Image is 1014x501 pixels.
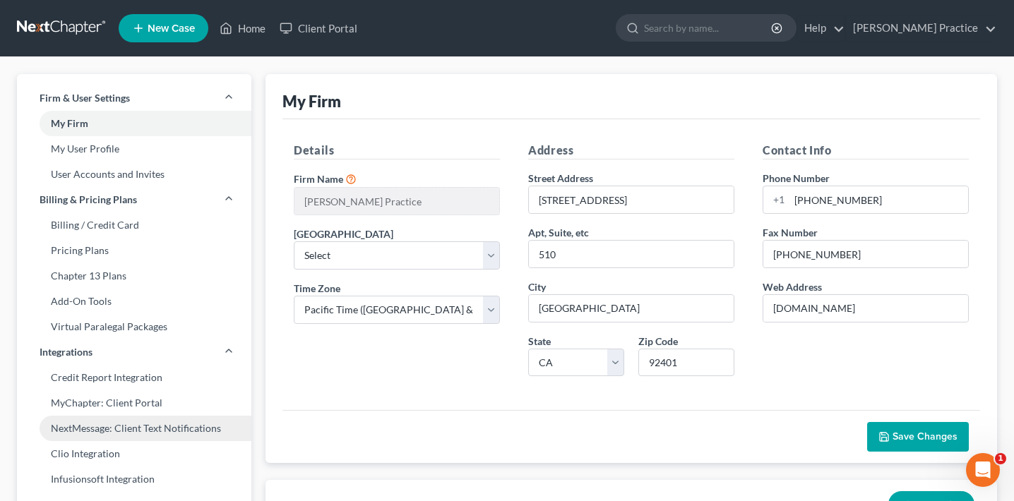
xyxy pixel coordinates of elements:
a: Add-On Tools [17,289,251,314]
h5: Address [528,142,734,159]
div: My Firm [282,91,341,111]
span: New Case [148,23,195,34]
span: Firm Name [294,173,343,185]
span: Integrations [40,345,93,359]
a: Billing & Pricing Plans [17,187,251,212]
a: Help [797,16,845,41]
label: Web Address [763,279,822,294]
input: XXXXX [638,349,734,377]
a: User Accounts and Invites [17,162,251,187]
input: Enter name... [294,188,499,215]
a: NextMessage: Client Text Notifications [17,416,251,441]
a: Client Portal [273,16,364,41]
span: Firm & User Settings [40,91,130,105]
span: Billing & Pricing Plans [40,193,137,207]
div: +1 [763,186,789,213]
span: Save Changes [893,430,958,442]
a: Home [213,16,273,41]
label: City [528,279,546,294]
h5: Contact Info [763,142,969,159]
label: Zip Code [638,334,678,349]
a: Integrations [17,339,251,365]
a: Pricing Plans [17,238,251,263]
span: 1 [995,453,1006,464]
button: Save Changes [867,422,969,452]
a: MyChapter: Client Portal [17,390,251,416]
label: Phone Number [763,171,830,186]
a: Billing / Credit Card [17,212,251,238]
label: [GEOGRAPHIC_DATA] [294,227,393,241]
input: Enter phone... [789,186,968,213]
label: Apt, Suite, etc [528,225,589,240]
label: State [528,334,551,349]
input: Enter fax... [763,241,968,267]
a: Firm & User Settings [17,85,251,111]
label: Street Address [528,171,593,186]
input: Enter address... [529,186,734,213]
input: (optional) [529,241,734,267]
a: Clio Integration [17,441,251,466]
h5: Details [294,142,500,159]
iframe: Intercom live chat [966,453,1000,487]
label: Time Zone [294,281,340,296]
a: Credit Report Integration [17,365,251,390]
a: Infusionsoft Integration [17,466,251,492]
label: Fax Number [763,225,818,240]
a: Virtual Paralegal Packages [17,314,251,339]
input: Enter web address.... [763,295,968,322]
input: Enter city... [529,295,734,322]
input: Search by name... [644,15,773,41]
a: [PERSON_NAME] Practice [846,16,996,41]
a: My Firm [17,111,251,136]
a: Chapter 13 Plans [17,263,251,289]
a: My User Profile [17,136,251,162]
